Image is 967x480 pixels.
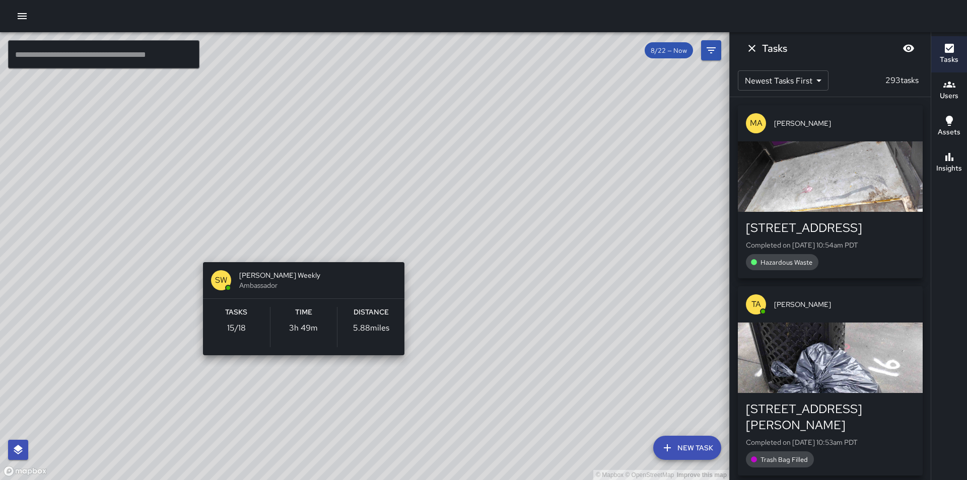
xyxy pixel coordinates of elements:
button: Tasks [931,36,967,72]
div: [STREET_ADDRESS] [746,220,915,236]
button: SW[PERSON_NAME] WeeklyAmbassadorTasks15/18Time3h 49mDistance5.88miles [203,262,404,355]
span: [PERSON_NAME] [774,299,915,309]
p: Completed on [DATE] 10:54am PDT [746,240,915,250]
button: Blur [899,38,919,58]
p: SW [215,274,227,286]
div: Newest Tasks First [738,70,828,91]
span: [PERSON_NAME] [774,118,915,128]
button: Filters [701,40,721,60]
h6: Distance [354,307,389,318]
p: MA [750,117,763,129]
p: 293 tasks [881,74,923,87]
h6: Tasks [225,307,247,318]
button: Assets [931,109,967,145]
h6: Tasks [762,40,787,56]
button: New Task [653,436,721,460]
button: Insights [931,145,967,181]
p: TA [751,298,761,310]
h6: Tasks [940,54,958,65]
h6: Assets [938,127,960,138]
p: Completed on [DATE] 10:53am PDT [746,437,915,447]
button: TA[PERSON_NAME][STREET_ADDRESS][PERSON_NAME]Completed on [DATE] 10:53am PDTTrash Bag Filled [738,286,923,475]
span: Hazardous Waste [754,258,818,267]
button: Users [931,72,967,109]
p: 15 / 18 [227,322,246,334]
div: [STREET_ADDRESS][PERSON_NAME] [746,401,915,433]
h6: Users [940,91,958,102]
span: 8/22 — Now [645,46,693,55]
p: 3h 49m [289,322,318,334]
span: Ambassador [239,280,396,290]
p: 5.88 miles [353,322,389,334]
span: [PERSON_NAME] Weekly [239,270,396,280]
h6: Time [295,307,312,318]
button: MA[PERSON_NAME][STREET_ADDRESS]Completed on [DATE] 10:54am PDTHazardous Waste [738,105,923,278]
h6: Insights [936,163,962,174]
button: Dismiss [742,38,762,58]
span: Trash Bag Filled [754,455,814,464]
